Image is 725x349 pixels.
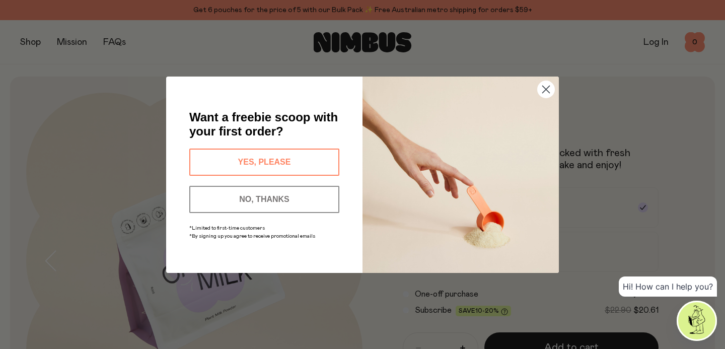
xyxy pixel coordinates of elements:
span: *Limited to first-time customers [189,226,265,231]
button: Close dialog [537,81,555,98]
button: YES, PLEASE [189,149,339,176]
img: agent [678,302,715,339]
img: c0d45117-8e62-4a02-9742-374a5db49d45.jpeg [362,77,559,273]
div: Hi! How can I help you? [619,276,717,297]
span: *By signing up you agree to receive promotional emails [189,234,315,239]
button: NO, THANKS [189,186,339,213]
span: Want a freebie scoop with your first order? [189,110,338,138]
